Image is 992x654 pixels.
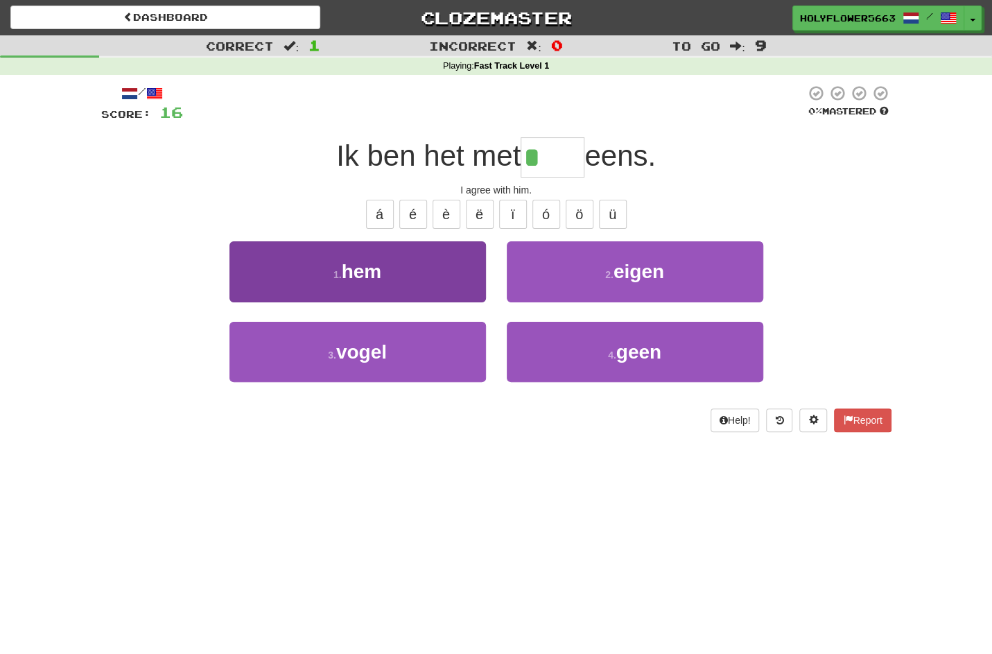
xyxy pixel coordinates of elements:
button: é [399,200,427,229]
button: 2.eigen [507,241,763,302]
span: 9 [755,37,767,53]
span: vogel [336,341,387,363]
span: hem [342,261,382,282]
button: ï [499,200,527,229]
div: / [101,85,183,102]
button: ö [566,200,593,229]
span: 0 % [808,105,822,117]
button: Round history (alt+y) [766,408,792,432]
small: 2 . [605,269,614,280]
span: / [926,11,933,21]
span: To go [672,39,720,53]
span: 1 [308,37,320,53]
button: 3.vogel [229,322,486,382]
button: Report [834,408,891,432]
small: 3 . [328,350,336,361]
div: I agree with him. [101,183,891,197]
span: eigen [614,261,664,282]
span: geen [616,341,661,363]
span: 16 [159,103,183,121]
button: ë [466,200,494,229]
button: á [366,200,394,229]
button: Help! [711,408,760,432]
span: : [284,40,299,52]
button: è [433,200,460,229]
button: 1.hem [229,241,486,302]
small: 4 . [608,350,616,361]
span: HolyFlower5663 [800,12,896,24]
span: Ik ben het met [336,139,521,172]
span: : [526,40,541,52]
a: Clozemaster [341,6,651,30]
span: Incorrect [429,39,516,53]
strong: Fast Track Level 1 [474,61,550,71]
span: 0 [551,37,563,53]
button: ü [599,200,627,229]
span: eens. [584,139,656,172]
div: Mastered [806,105,891,118]
span: Correct [206,39,274,53]
button: 4.geen [507,322,763,382]
a: Dashboard [10,6,320,29]
small: 1 . [333,269,342,280]
button: ó [532,200,560,229]
span: : [730,40,745,52]
span: Score: [101,108,151,120]
a: HolyFlower5663 / [792,6,964,31]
